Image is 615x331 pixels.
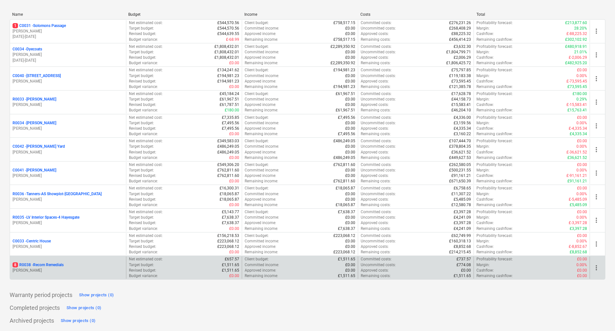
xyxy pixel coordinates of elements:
p: £4,336.00 [454,115,471,120]
p: Remaining income : [245,108,278,113]
p: £194,981.23 [333,67,355,73]
p: Committed costs : [361,67,392,73]
p: £0.00 [345,168,355,173]
p: £762,811.60 [217,173,239,179]
p: £0.00 [345,31,355,37]
p: Remaining cashflow : [476,84,513,90]
p: £44,158.73 [451,97,471,102]
p: Approved costs : [361,79,389,84]
p: [PERSON_NAME] [13,268,123,273]
p: Client budget : [245,115,269,120]
span: more_vert [592,146,600,153]
p: £-4,335.34 [569,126,587,131]
p: Cashflow : [476,173,494,179]
p: £3,159.56 [454,120,471,126]
p: [PERSON_NAME] [13,52,123,57]
p: C0041 - [PERSON_NAME] [13,168,56,173]
p: Approved costs : [361,31,389,37]
div: Budget [128,12,239,17]
p: £46,204.10 [451,108,471,113]
p: 0.00% [576,191,587,197]
p: £456,414.23 [449,37,471,42]
p: Committed income : [245,168,279,173]
p: Revised budget : [129,79,156,84]
p: Margin : [476,97,490,102]
p: £0.00 [577,186,587,191]
iframe: Chat Widget [583,300,615,331]
p: Committed costs : [361,20,392,26]
span: more_vert [592,27,600,35]
p: Approved costs : [361,150,389,155]
p: £500,231.55 [449,168,471,173]
p: £762,811.60 [333,179,355,184]
p: £0.00 [345,126,355,131]
p: Net estimated cost : [129,186,163,191]
p: £0.00 [577,162,587,168]
p: Committed costs : [361,162,392,168]
p: Remaining cashflow : [476,108,513,113]
p: £119,183.38 [449,73,471,79]
p: Uncommitted costs : [361,97,396,102]
p: C0034 - Dyecoats [13,47,42,52]
p: £61,967.51 [336,91,355,97]
p: Net estimated cost : [129,115,163,120]
p: £61,967.51 [336,108,355,113]
p: [PERSON_NAME] [13,220,123,226]
p: Profitability forecast : [476,91,513,97]
p: Margin : [476,168,490,173]
span: 1 [13,23,18,28]
p: Approved income : [245,31,276,37]
p: £1,804,799.71 [446,49,471,55]
p: £0.00 [345,49,355,55]
p: Remaining income : [245,37,278,42]
p: £0.00 [229,60,239,66]
p: Approved costs : [361,102,389,108]
p: Net estimated cost : [129,20,163,26]
div: C0041 -[PERSON_NAME][PERSON_NAME] [13,168,123,179]
p: £16,300.31 [220,186,239,191]
p: £180.00 [225,108,239,113]
p: £3,632.30 [454,44,471,49]
p: Revised budget : [129,126,156,131]
p: £-91,161.21 [566,173,587,179]
p: Budget variance : [129,37,158,42]
p: Revised budget : [129,31,156,37]
div: Show projects (0) [61,317,95,325]
p: Uncommitted costs : [361,26,396,31]
p: Approved costs : [361,173,389,179]
p: £762,811.60 [333,162,355,168]
p: £486,249.05 [333,155,355,161]
p: Cashflow : [476,126,494,131]
p: Remaining costs : [361,108,391,113]
div: 8R0038 -Recom Remedials[PERSON_NAME] [13,262,123,273]
p: Client budget : [245,20,269,26]
p: £107,444.70 [449,138,471,144]
p: Uncommitted costs : [361,191,396,197]
p: £4,335.34 [454,126,471,131]
p: C0040 - [STREET_ADDRESS] [13,73,61,79]
p: Remaining cashflow : [476,131,513,137]
p: Remaining income : [245,60,278,66]
p: £6,758.65 [454,186,471,191]
p: Target budget : [129,73,154,79]
p: Client budget : [245,67,269,73]
p: £194,981.23 [217,73,239,79]
p: Remaining income : [245,155,278,161]
p: £194,981.23 [217,79,239,84]
p: [PERSON_NAME] [13,102,123,108]
span: more_vert [592,51,600,59]
p: Committed costs : [361,186,392,191]
div: C0042 -[PERSON_NAME] Yard[PERSON_NAME] [13,144,123,155]
span: more_vert [592,193,600,201]
button: Show projects (0) [65,303,103,313]
p: Net estimated cost : [129,44,163,49]
p: C0033 - Centric House [13,239,51,244]
p: Committed income : [245,144,279,149]
div: Income [244,12,355,17]
p: 0.29% [576,97,587,102]
button: Show projects (0) [77,290,115,300]
span: more_vert [592,75,600,83]
p: Target budget : [129,97,154,102]
p: £758,517.15 [333,37,355,42]
p: Remaining income : [245,84,278,90]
